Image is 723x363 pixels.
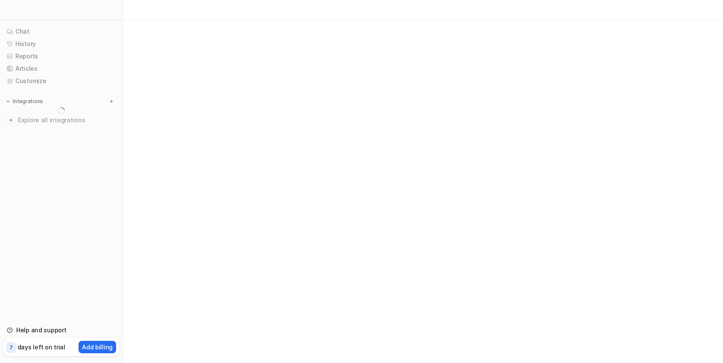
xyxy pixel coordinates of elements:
p: Integrations [13,98,43,105]
img: expand menu [5,98,11,104]
a: Chat [3,26,119,37]
button: Integrations [3,97,46,106]
span: Explore all integrations [18,113,116,127]
p: 7 [9,344,13,351]
a: Help and support [3,324,119,336]
p: Add billing [82,343,113,351]
img: explore all integrations [7,116,15,124]
a: History [3,38,119,50]
button: Add billing [79,341,116,353]
a: Reports [3,50,119,62]
img: menu_add.svg [108,98,114,104]
a: Articles [3,63,119,75]
p: days left on trial [17,343,65,351]
a: Customize [3,75,119,87]
a: Explore all integrations [3,114,119,126]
